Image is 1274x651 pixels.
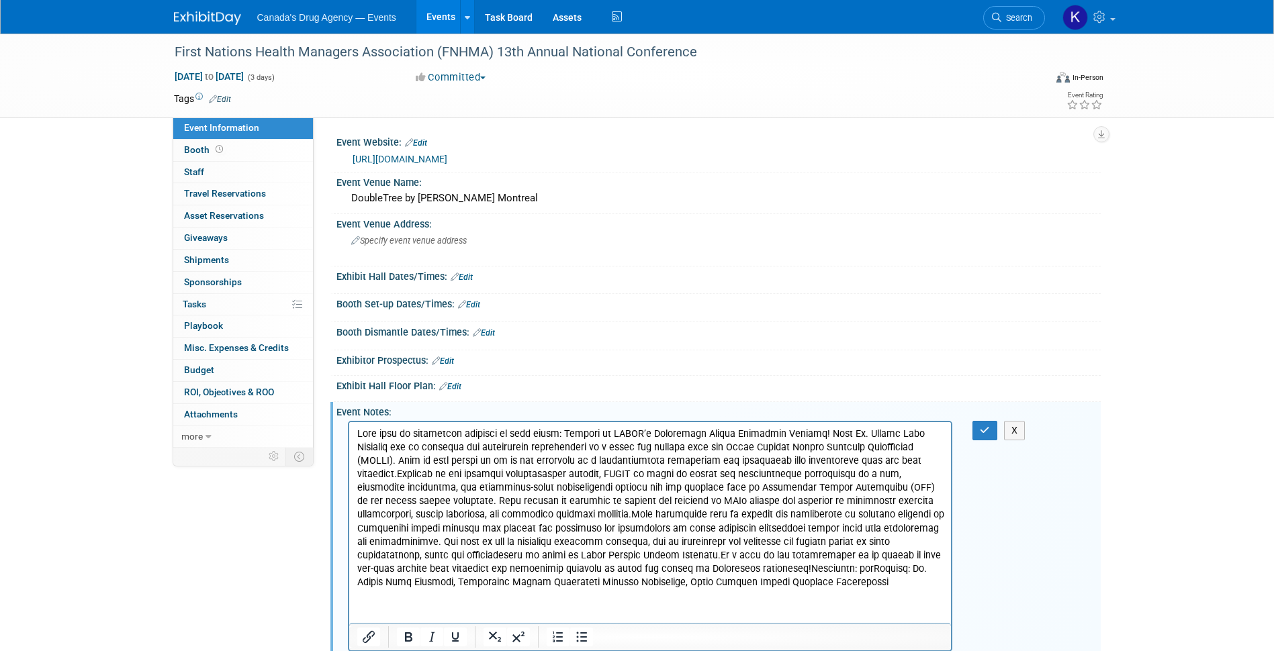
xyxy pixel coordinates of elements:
img: Format-Inperson.png [1056,72,1070,83]
img: Kristen Trevisan [1062,5,1088,30]
span: [DATE] [DATE] [174,70,244,83]
a: Attachments [173,404,313,425]
a: Edit [439,382,461,391]
span: Misc. Expenses & Credits [184,342,289,353]
div: In-Person [1072,72,1103,83]
a: more [173,426,313,448]
div: Event Rating [1066,92,1103,99]
span: Sponsorships [184,277,242,287]
span: Booth [184,144,226,155]
a: Search [983,6,1045,30]
a: Edit [458,300,480,309]
span: Booth not reserved yet [213,144,226,154]
img: ExhibitDay [174,11,241,25]
button: Bold [397,628,420,646]
button: Committed [411,70,491,85]
button: X [1004,421,1026,440]
div: Exhibit Hall Dates/Times: [336,266,1101,284]
a: ROI, Objectives & ROO [173,382,313,403]
button: Subscript [484,628,506,646]
button: Superscript [507,628,530,646]
a: Sponsorships [173,272,313,293]
div: Event Venue Name: [336,172,1101,189]
td: Tags [174,92,231,105]
td: Personalize Event Tab Strip [263,448,286,465]
span: Tasks [183,299,206,309]
button: Bullet list [570,628,593,646]
a: Budget [173,360,313,381]
div: Event Format [966,70,1104,90]
iframe: Rich Text Area [349,422,952,623]
button: Insert/edit link [357,628,380,646]
a: Staff [173,162,313,183]
div: Event Website: [336,132,1101,150]
span: Attachments [184,409,238,419]
div: DoubleTree by [PERSON_NAME] Montreal [347,188,1091,209]
a: Misc. Expenses & Credits [173,338,313,359]
span: Budget [184,364,214,375]
span: more [181,431,203,442]
a: Edit [473,328,495,338]
div: Booth Dismantle Dates/Times: [336,322,1101,340]
span: Specify event venue address [351,236,467,246]
div: Event Venue Address: [336,214,1101,231]
span: Travel Reservations [184,188,266,199]
div: Booth Set-up Dates/Times: [336,294,1101,311]
a: Edit [432,356,454,366]
span: (3 days) [246,73,275,82]
button: Italic [420,628,443,646]
span: Canada's Drug Agency — Events [257,12,396,23]
a: Playbook [173,315,313,337]
td: Toggle Event Tabs [285,448,313,465]
div: First Nations Health Managers Association (FNHMA) 13th Annual National Conference [170,40,1025,64]
a: Tasks [173,294,313,315]
a: Asset Reservations [173,205,313,227]
a: Edit [451,272,473,282]
div: Exhibitor Prospectus: [336,350,1101,368]
a: Giveaways [173,228,313,249]
span: Event Information [184,122,259,133]
span: Asset Reservations [184,210,264,221]
span: ROI, Objectives & ROO [184,387,274,397]
a: [URL][DOMAIN_NAME] [353,154,447,164]
a: Edit [209,95,231,104]
button: Underline [444,628,467,646]
span: to [203,71,216,82]
span: Giveaways [184,232,228,243]
a: Travel Reservations [173,183,313,205]
a: Edit [405,138,427,148]
span: Staff [184,166,204,177]
div: Exhibit Hall Floor Plan: [336,376,1101,393]
a: Shipments [173,250,313,271]
span: Shipments [184,254,229,265]
button: Numbered list [547,628,570,646]
span: Playbook [184,320,223,331]
span: Search [1001,13,1032,23]
a: Booth [173,140,313,161]
div: Event Notes: [336,402,1101,419]
a: Event Information [173,117,313,139]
